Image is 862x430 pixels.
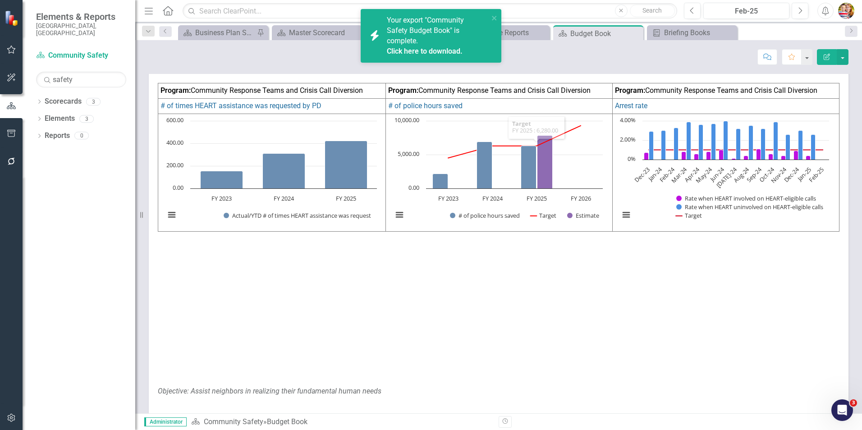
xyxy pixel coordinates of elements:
span: Arrest rate [615,101,647,110]
path: FY 2023, 154. Actual/YTD # of times HEART assistance was request. [201,171,243,188]
div: Manage Reports [477,27,547,38]
path: Jul-24, 0.1. Rate when HEART involved on HEART-eligible calls. [732,158,736,160]
path: Mar-24, 0.8. Rate when HEART involved on HEART-eligible calls. [682,151,686,160]
path: Jun-24, 4. Rate when HEART uninvolved on HEART-eligible calls. [724,121,728,160]
text: 200.00 [166,161,183,169]
path: FY 2024, 312. Actual/YTD # of times HEART assistance was request. [263,153,305,188]
a: Master Scorecard [274,27,360,38]
path: FY 2025 , 7,850. Estimate. [537,135,553,188]
div: 3 [79,115,94,123]
text: Aug-24 [732,165,751,184]
text: Nov-24 [769,165,789,184]
a: Manage Reports [462,27,547,38]
path: FY 2023, 2,178. # of police hours saved. [433,174,448,188]
text: Dec-24 [782,165,801,184]
iframe: Intercom live chat [831,399,853,421]
text: FY 2024 [274,194,294,202]
path: Dec-24, 3. Rate when HEART uninvolved on HEART-eligible calls. [798,130,803,160]
div: Budget Book [570,28,641,39]
path: May-24, 0.8. Rate when HEART involved on HEART-eligible calls. [706,151,711,160]
text: FY 2026 [571,194,591,202]
path: Jan-25, 0.4. Rate when HEART involved on HEART-eligible calls. [806,156,811,160]
text: May-24 [694,165,714,185]
text: Dec-23 [633,165,651,184]
span: Your export "Community Safety Budget Book" is complete. [387,16,486,56]
path: May-24, 3.7. Rate when HEART uninvolved on HEART-eligible calls. [711,124,716,160]
path: Jan-25, 2.6. Rate when HEART uninvolved on HEART-eligible calls. [811,134,816,160]
g: Target, series 3 of 3. Line with 15 data points. [647,148,825,151]
span: # of times HEART assistance was requested by PD [160,101,321,110]
svg: Interactive chart [160,116,381,229]
path: FY 2024, 6,899. # of police hours saved. [477,142,492,188]
path: Dec-23, 2.9. Rate when HEART uninvolved on HEART-eligible calls. [649,131,654,160]
div: Chart. Highcharts interactive chart. [160,116,383,229]
button: Show Target [530,211,557,220]
text: 400.00 [166,138,183,146]
text: 0% [628,155,636,163]
text: Jun-24 [708,165,726,183]
text: FY 2023 [211,194,232,202]
path: Oct-24, 3.9. Rate when HEART uninvolved on HEART-eligible calls. [774,122,778,160]
a: Elements [45,114,75,124]
img: ClearPoint Strategy [4,9,21,27]
button: View chart menu, Chart [620,209,633,221]
path: Jun-24, 1. Rate when HEART involved on HEART-eligible calls. [719,150,724,160]
text: Jan-25 [795,165,813,183]
text: 2.00% [620,135,636,143]
strong: Program: [615,86,645,95]
div: Budget Book [267,417,307,426]
text: Oct-24 [757,165,776,183]
svg: Interactive chart [615,116,834,229]
text: 10,000.00 [394,116,419,124]
div: Briefing Books [664,27,735,38]
path: Dec-23, 0.7. Rate when HEART involved on HEART-eligible calls. [644,152,649,160]
text: 600.00 [166,116,183,124]
path: Mar-24, 3.9. Rate when HEART uninvolved on HEART-eligible calls. [687,122,691,160]
td: Community Response Teams and Crisis Call Diversion [613,83,839,99]
div: Chart. Highcharts interactive chart. [615,116,837,229]
text: FY 2024 [482,194,503,202]
text: Jan-24 [646,165,664,183]
span: 3 [850,399,857,407]
text: Feb-25 [807,165,825,184]
div: Business Plan Status Update [195,27,255,38]
text: FY 2025 [527,194,547,202]
path: Oct-24, 0.6. Rate when HEART involved on HEART-eligible calls. [769,154,773,160]
button: Search [630,5,675,17]
text: FY 2023 [438,194,459,202]
input: Search Below... [36,72,126,87]
em: Objective: Assist neighbors in realizing their fundamental human needs [158,387,381,395]
path: FY 2025 , 424. Actual/YTD # of times HEART assistance was request. [325,141,367,188]
button: Show Rate when HEART involved on HEART-eligible calls [676,194,818,202]
button: Show Rate when HEART uninvolved on HEART-eligible calls [676,203,825,211]
text: [DATE]-24 [715,165,739,189]
path: Sep-24, 1.1. Rate when HEART involved on HEART-eligible calls. [757,149,761,160]
path: Apr-24, 0.6. Rate when HEART involved on HEART-eligible calls. [694,154,699,160]
button: Show Actual/YTD # of times HEART assistance was request [224,211,373,220]
div: 3 [86,98,101,105]
img: Shari Metcalfe [838,3,854,19]
span: Administrator [144,417,187,426]
a: Community Safety [36,50,126,61]
a: Briefing Books [649,27,735,38]
td: Community Response Teams and Crisis Call Diversion [158,83,386,99]
span: Elements & Reports [36,11,126,22]
text: 4.00% [620,116,636,124]
text: Feb-24 [658,165,677,184]
button: Show # of police hours saved [450,211,521,220]
td: Community Response Teams and Crisis Call Diversion [386,83,613,99]
a: Reports [45,131,70,141]
div: 0 [74,132,89,140]
g: Rate when HEART uninvolved on HEART-eligible calls, series 2 of 3. Bar series with 15 bars. [649,121,824,160]
input: Search ClearPoint... [183,3,677,19]
div: Feb-25 [706,6,786,17]
path: Feb-24, 3.3. Rate when HEART uninvolved on HEART-eligible calls. [674,128,679,160]
path: Jan-24, 3. Rate when HEART uninvolved on HEART-eligible calls. [661,130,666,160]
button: Show Estimate [567,211,599,220]
small: [GEOGRAPHIC_DATA], [GEOGRAPHIC_DATA] [36,22,126,37]
button: Feb-25 [703,3,789,19]
svg: Interactive chart [388,116,607,229]
text: Sep-24 [745,165,764,184]
div: Chart. Highcharts interactive chart. [388,116,610,229]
